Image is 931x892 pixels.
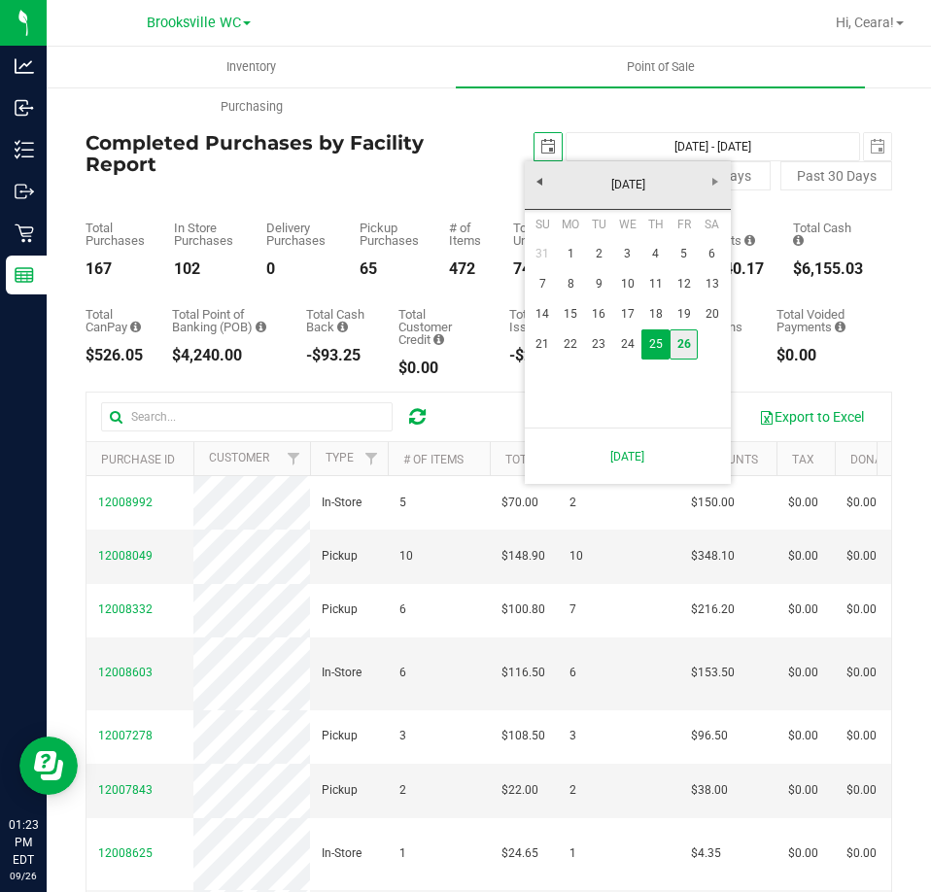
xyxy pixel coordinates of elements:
span: 10 [399,547,413,566]
span: $4.35 [691,844,721,863]
span: $0.00 [846,781,877,800]
a: 1 [557,239,585,269]
span: $0.00 [788,664,818,682]
span: 7 [569,600,576,619]
inline-svg: Retail [15,223,34,243]
a: Inventory [47,47,456,87]
span: $0.00 [788,781,818,800]
span: $0.00 [846,727,877,745]
a: 18 [641,299,670,329]
span: $0.00 [788,844,818,863]
span: $148.90 [501,547,545,566]
div: Delivery Purchases [266,222,330,247]
inline-svg: Inventory [15,140,34,159]
a: 9 [585,269,613,299]
span: 2 [569,494,576,512]
span: $150.00 [691,494,735,512]
a: Filter [278,442,310,475]
i: Sum of the successful, non-voided CanPay payment transactions for all purchases in the date range. [130,321,141,333]
a: Total [505,453,540,466]
span: 12008332 [98,602,153,616]
div: $0.00 [776,348,863,363]
th: Friday [670,210,698,239]
a: 16 [585,299,613,329]
a: Point of Sale [456,47,865,87]
span: 12008603 [98,666,153,679]
div: Total Purchases [86,222,145,247]
a: 21 [529,329,557,360]
a: 19 [670,299,698,329]
a: 20 [698,299,726,329]
span: $0.00 [846,547,877,566]
span: 10 [569,547,583,566]
a: Tax [792,453,814,466]
span: Pickup [322,781,358,800]
i: Sum of the cash-back amounts from rounded-up electronic payments for all purchases in the date ra... [337,321,348,333]
inline-svg: Reports [15,265,34,285]
span: $0.00 [846,600,877,619]
span: $0.00 [788,547,818,566]
a: 2 [585,239,613,269]
span: $116.50 [501,664,545,682]
a: 6 [698,239,726,269]
span: $153.50 [691,664,735,682]
span: Purchasing [194,98,309,116]
div: 102 [174,261,237,277]
span: $108.50 [501,727,545,745]
div: -$20.00 [509,348,581,363]
input: Search... [101,402,393,431]
span: Inventory [200,58,302,76]
span: 2 [399,781,406,800]
a: 11 [641,269,670,299]
div: 65 [360,261,420,277]
div: 0 [266,261,330,277]
span: $70.00 [501,494,538,512]
span: Pickup [322,600,358,619]
a: [DATE] [524,170,733,200]
span: 3 [399,727,406,745]
div: # of Items [449,222,484,247]
a: Previous [525,166,555,196]
a: 13 [698,269,726,299]
div: Total CanPay [86,308,143,333]
a: 31 [529,239,557,269]
button: Past 30 Days [780,161,892,190]
div: $6,155.03 [793,261,863,277]
th: Thursday [641,210,670,239]
span: $22.00 [501,781,538,800]
a: 5 [670,239,698,269]
span: 12008049 [98,549,153,563]
span: $96.50 [691,727,728,745]
span: $0.00 [788,727,818,745]
a: 22 [557,329,585,360]
span: 12008992 [98,496,153,509]
div: $526.05 [86,348,143,363]
a: 10 [613,269,641,299]
a: 26 [670,329,698,360]
a: 14 [529,299,557,329]
span: Pickup [322,727,358,745]
span: In-Store [322,664,362,682]
span: Brooksville WC [147,15,241,31]
p: 01:23 PM EDT [9,816,38,869]
i: Sum of the discount values applied to the all purchases in the date range. [744,234,755,247]
span: Pickup [322,547,358,566]
span: 12007278 [98,729,153,742]
th: Tuesday [585,210,613,239]
th: Saturday [698,210,726,239]
span: $0.00 [846,844,877,863]
span: $348.10 [691,547,735,566]
div: Total Customer Credit [398,308,480,346]
i: Sum of all voided payment transaction amounts, excluding tips and transaction fees, for all purch... [835,321,845,333]
i: Sum of the successful, non-voided point-of-banking payment transactions, both via payment termina... [256,321,266,333]
span: Hi, Ceara! [836,15,894,30]
inline-svg: Inbound [15,98,34,118]
span: 1 [569,844,576,863]
a: 3 [613,239,641,269]
div: Total Credit Issued [509,308,581,333]
a: 25 [641,329,670,360]
a: Customer [209,451,269,464]
th: Monday [557,210,585,239]
div: 472 [449,261,484,277]
div: 746 [513,261,548,277]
